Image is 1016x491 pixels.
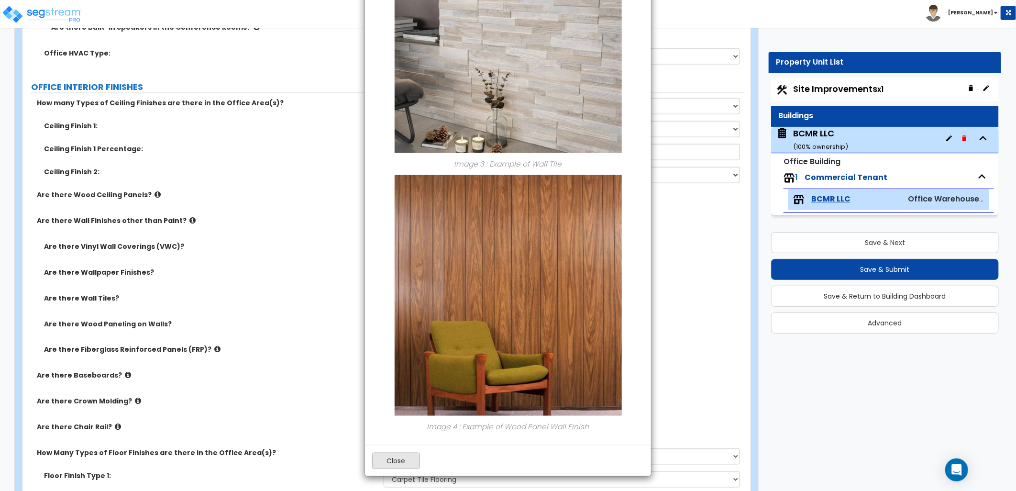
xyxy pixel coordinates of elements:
[945,458,968,481] div: Open Intercom Messenger
[454,158,562,168] i: Image 3 : Example of Wall Tile
[372,453,420,469] button: Close
[395,175,622,416] img: 121.JPG
[427,422,589,432] i: Image 4 : Example of Wood Panel Wall Finish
